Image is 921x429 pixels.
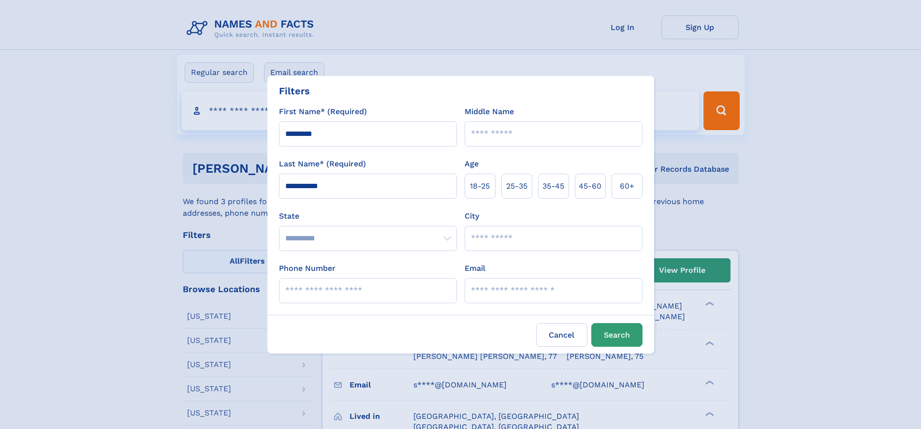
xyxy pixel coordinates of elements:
div: Filters [279,84,310,98]
span: 25‑35 [506,180,527,192]
label: Email [465,263,485,274]
span: 45‑60 [579,180,601,192]
span: 35‑45 [542,180,564,192]
button: Search [591,323,643,347]
label: State [279,210,457,222]
span: 18‑25 [470,180,490,192]
label: Middle Name [465,106,514,118]
label: Phone Number [279,263,336,274]
label: City [465,210,479,222]
label: Last Name* (Required) [279,158,366,170]
label: First Name* (Required) [279,106,367,118]
span: 60+ [620,180,634,192]
label: Cancel [536,323,587,347]
label: Age [465,158,479,170]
